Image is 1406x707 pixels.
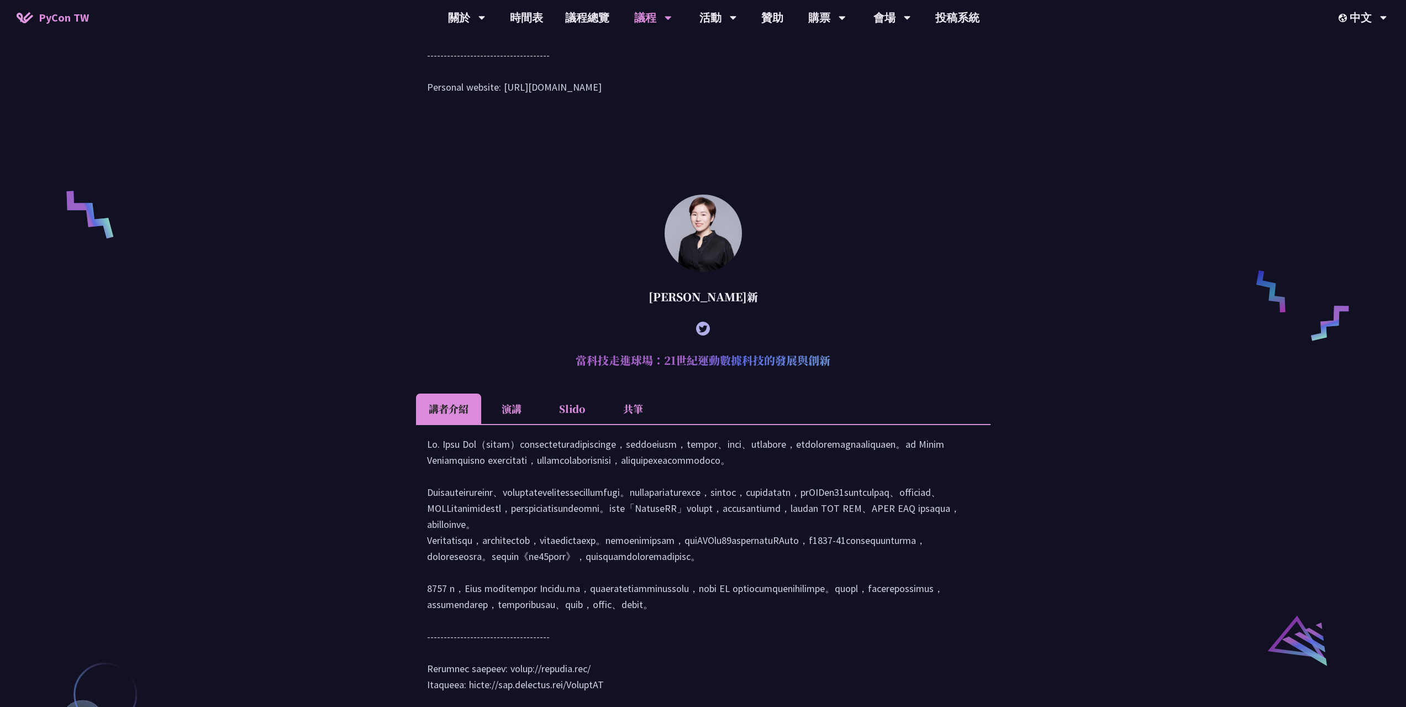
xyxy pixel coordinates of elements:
[6,4,100,32] a: PyCon TW
[481,394,542,424] li: 演講
[1339,14,1350,22] img: Locale Icon
[542,394,603,424] li: Slido
[39,9,89,26] span: PyCon TW
[427,436,980,704] div: Lo. Ipsu Dol（sitam）consecteturadipiscinge，seddoeiusm，tempor、inci、utlabore，etdoloremagnaaliquaen。a...
[17,12,33,23] img: Home icon of PyCon TW 2025
[416,394,481,424] li: 講者介紹
[416,280,991,313] div: [PERSON_NAME]新
[665,195,742,272] img: 林滿新
[603,394,663,424] li: 共筆
[416,344,991,377] h2: 當科技走進球場：21世紀運動數據科技的發展與創新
